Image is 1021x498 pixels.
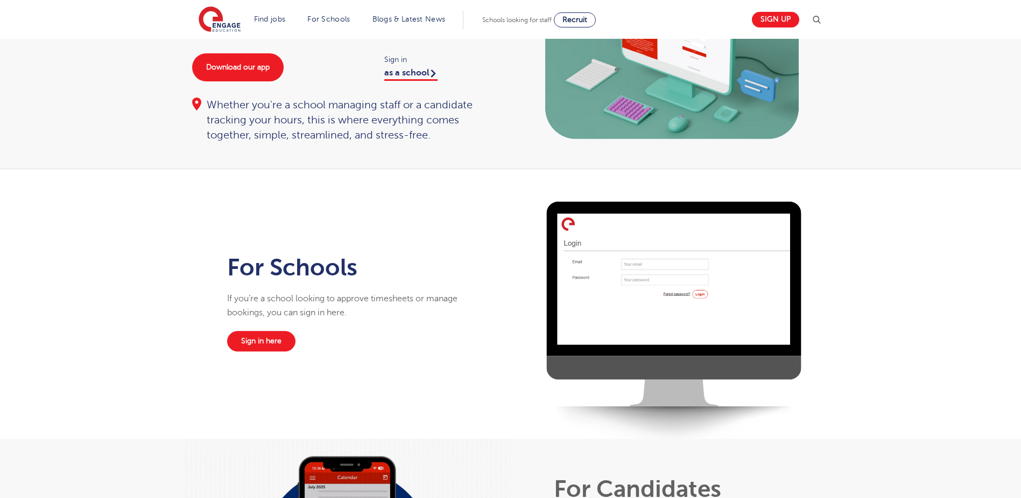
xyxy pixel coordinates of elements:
[192,53,284,81] a: Download our app
[562,16,587,24] span: Recruit
[307,15,350,23] a: For Schools
[199,6,241,33] img: Engage Education
[482,16,552,24] span: Schools looking for staff
[752,12,799,27] a: Sign up
[192,98,500,143] div: Whether you're a school managing staff or a candidate tracking your hours, this is where everythi...
[372,15,446,23] a: Blogs & Latest News
[384,53,500,66] span: Sign in
[554,12,596,27] a: Recruit
[227,292,467,320] p: If you’re a school looking to approve timesheets or manage bookings, you can sign in here.
[227,331,295,351] a: Sign in here
[227,254,467,281] h1: For Schools
[254,15,286,23] a: Find jobs
[384,68,438,81] a: as a school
